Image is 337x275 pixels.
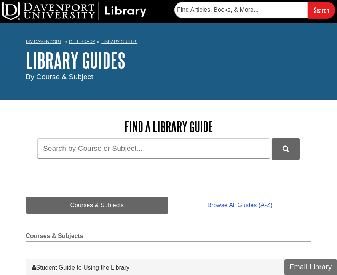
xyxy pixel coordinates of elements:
[26,119,311,134] h2: Find a Library Guide
[26,37,311,49] nav: breadcrumb
[283,145,289,152] i: Search Library Guides
[26,233,311,242] h2: Courses & Subjects
[26,38,61,45] a: My Davenport
[2,2,147,20] img: DU Library
[174,2,308,18] input: Find Articles, Books, & More...
[26,72,311,83] div: By Course & Subject
[174,2,335,18] form: Searches DU Library's articles, books, and more
[26,197,169,214] a: Courses & Subjects
[308,2,335,18] input: Search
[26,49,311,72] h1: Library Guides
[37,138,270,158] input: Search by Course or Subject...
[284,259,337,275] button: Email Library
[101,39,137,44] a: Library Guides
[32,263,305,272] a: Student Guide to Using the Library
[69,39,95,44] a: DU Library
[168,197,311,214] a: Browse All Guides (A-Z)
